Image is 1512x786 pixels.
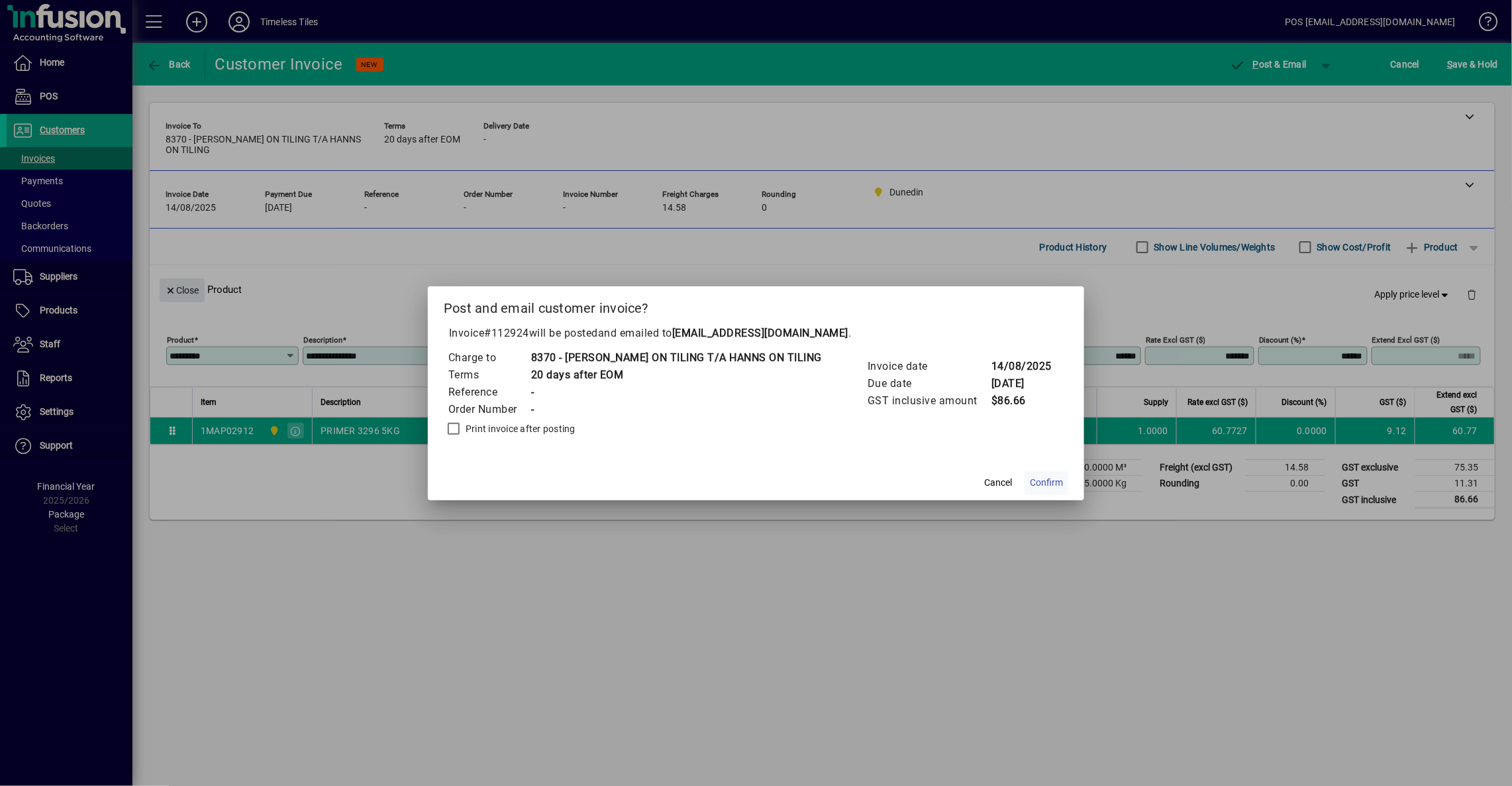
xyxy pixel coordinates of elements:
b: [EMAIL_ADDRESS][DOMAIN_NAME] [672,327,848,339]
td: $86.66 [991,392,1052,410]
button: Confirm [1025,471,1068,495]
span: Cancel [984,476,1012,490]
button: Cancel [977,471,1019,495]
td: Charge to [448,349,530,366]
td: Due date [867,375,991,392]
span: Confirm [1030,476,1063,490]
td: 20 days after EOM [530,366,822,384]
td: - [530,401,822,418]
label: Print invoice after posting [463,422,576,435]
td: GST inclusive amount [867,392,991,410]
td: [DATE] [991,375,1052,392]
td: - [530,384,822,401]
td: 8370 - [PERSON_NAME] ON TILING T/A HANNS ON TILING [530,349,822,366]
td: Invoice date [867,358,991,375]
span: #112924 [485,327,530,339]
td: Reference [448,384,530,401]
p: Invoice will be posted . [444,325,1068,341]
td: Order Number [448,401,530,418]
td: Terms [448,366,530,384]
span: and emailed to [598,327,848,339]
td: 14/08/2025 [991,358,1052,375]
h2: Post and email customer invoice? [428,286,1084,325]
